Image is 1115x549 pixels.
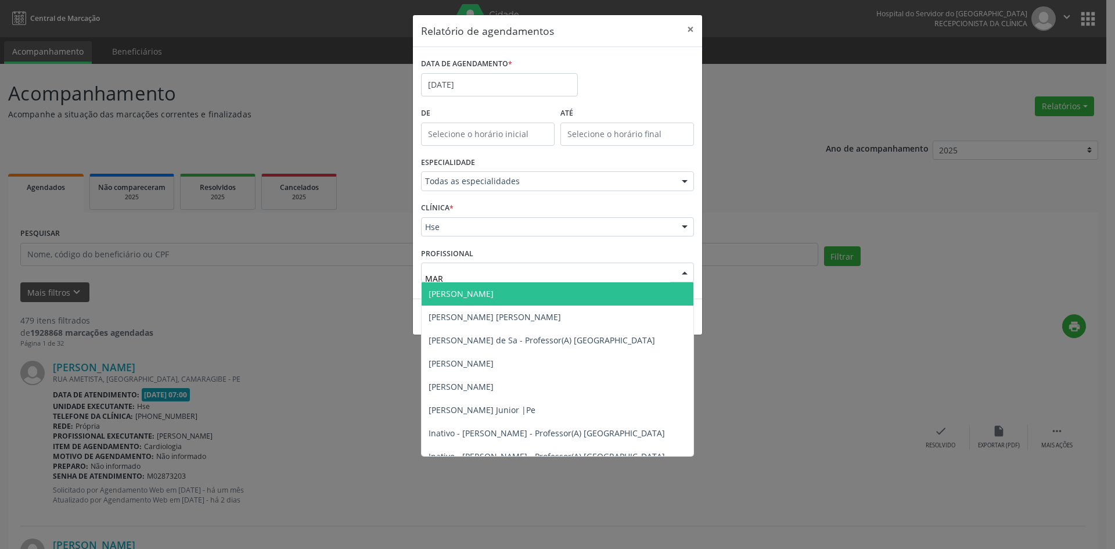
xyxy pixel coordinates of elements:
[429,451,665,462] span: Inativo - [PERSON_NAME] - Professor(A) [GEOGRAPHIC_DATA]
[421,55,512,73] label: DATA DE AGENDAMENTO
[425,175,670,187] span: Todas as especialidades
[429,358,494,369] span: [PERSON_NAME]
[679,15,702,44] button: Close
[429,335,655,346] span: [PERSON_NAME] de Sa - Professor(A) [GEOGRAPHIC_DATA]
[421,123,555,146] input: Selecione o horário inicial
[429,381,494,392] span: [PERSON_NAME]
[429,288,494,299] span: [PERSON_NAME]
[429,404,535,415] span: [PERSON_NAME] Junior |Pe
[421,23,554,38] h5: Relatório de agendamentos
[425,267,670,290] input: Selecione um profissional
[421,245,473,263] label: PROFISSIONAL
[421,154,475,172] label: ESPECIALIDADE
[429,311,561,322] span: [PERSON_NAME] [PERSON_NAME]
[421,105,555,123] label: De
[429,428,665,439] span: Inativo - [PERSON_NAME] - Professor(A) [GEOGRAPHIC_DATA]
[560,105,694,123] label: ATÉ
[421,199,454,217] label: CLÍNICA
[425,221,670,233] span: Hse
[421,73,578,96] input: Selecione uma data ou intervalo
[560,123,694,146] input: Selecione o horário final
